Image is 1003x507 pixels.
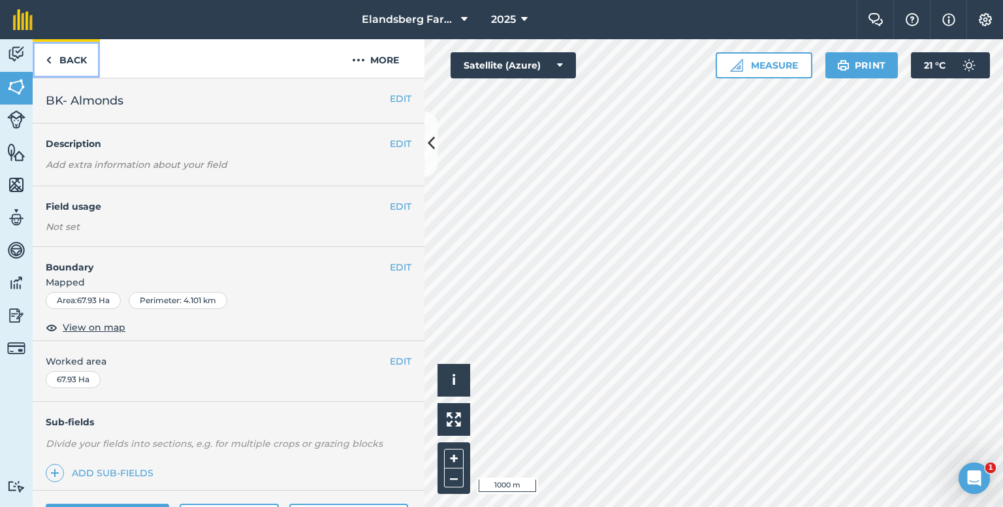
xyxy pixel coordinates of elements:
[46,91,123,110] span: BK- Almonds
[129,292,227,309] div: Perimeter : 4.101 km
[7,175,25,195] img: svg+xml;base64,PHN2ZyB4bWxucz0iaHR0cDovL3d3dy53My5vcmcvMjAwMC9zdmciIHdpZHRoPSI1NiIgaGVpZ2h0PSI2MC...
[46,159,227,171] em: Add extra information about your field
[33,275,424,289] span: Mapped
[390,199,411,214] button: EDIT
[451,52,576,78] button: Satellite (Azure)
[46,354,411,368] span: Worked area
[46,319,125,335] button: View on map
[7,44,25,64] img: svg+xml;base64,PD94bWwgdmVyc2lvbj0iMS4wIiBlbmNvZGluZz0idXRmLTgiPz4KPCEtLSBHZW5lcmF0b3I6IEFkb2JlIE...
[46,292,121,309] div: Area : 67.93 Ha
[46,52,52,68] img: svg+xml;base64,PHN2ZyB4bWxucz0iaHR0cDovL3d3dy53My5vcmcvMjAwMC9zdmciIHdpZHRoPSI5IiBoZWlnaHQ9IjI0Ii...
[7,240,25,260] img: svg+xml;base64,PD94bWwgdmVyc2lvbj0iMS4wIiBlbmNvZGluZz0idXRmLTgiPz4KPCEtLSBHZW5lcmF0b3I6IEFkb2JlIE...
[452,372,456,388] span: i
[46,371,101,388] div: 67.93 Ha
[33,415,424,429] h4: Sub-fields
[390,354,411,368] button: EDIT
[390,260,411,274] button: EDIT
[942,12,955,27] img: svg+xml;base64,PHN2ZyB4bWxucz0iaHR0cDovL3d3dy53My5vcmcvMjAwMC9zdmciIHdpZHRoPSIxNyIgaGVpZ2h0PSIxNy...
[868,13,884,26] img: Two speech bubbles overlapping with the left bubble in the forefront
[978,13,993,26] img: A cog icon
[447,412,461,427] img: Four arrows, one pointing top left, one top right, one bottom right and the last bottom left
[390,137,411,151] button: EDIT
[7,480,25,493] img: svg+xml;base64,PD94bWwgdmVyc2lvbj0iMS4wIiBlbmNvZGluZz0idXRmLTgiPz4KPCEtLSBHZW5lcmF0b3I6IEFkb2JlIE...
[362,12,456,27] span: Elandsberg Farms
[352,52,365,68] img: svg+xml;base64,PHN2ZyB4bWxucz0iaHR0cDovL3d3dy53My5vcmcvMjAwMC9zdmciIHdpZHRoPSIyMCIgaGVpZ2h0PSIyNC...
[438,364,470,397] button: i
[7,142,25,162] img: svg+xml;base64,PHN2ZyB4bWxucz0iaHR0cDovL3d3dy53My5vcmcvMjAwMC9zdmciIHdpZHRoPSI1NiIgaGVpZ2h0PSI2MC...
[730,59,743,72] img: Ruler icon
[716,52,812,78] button: Measure
[7,110,25,129] img: svg+xml;base64,PD94bWwgdmVyc2lvbj0iMS4wIiBlbmNvZGluZz0idXRmLTgiPz4KPCEtLSBHZW5lcmF0b3I6IEFkb2JlIE...
[491,12,516,27] span: 2025
[837,57,850,73] img: svg+xml;base64,PHN2ZyB4bWxucz0iaHR0cDovL3d3dy53My5vcmcvMjAwMC9zdmciIHdpZHRoPSIxOSIgaGVpZ2h0PSIyNC...
[46,464,159,482] a: Add sub-fields
[924,52,946,78] span: 21 ° C
[13,9,33,30] img: fieldmargin Logo
[326,39,424,78] button: More
[390,91,411,106] button: EDIT
[46,137,411,151] h4: Description
[50,465,59,481] img: svg+xml;base64,PHN2ZyB4bWxucz0iaHR0cDovL3d3dy53My5vcmcvMjAwMC9zdmciIHdpZHRoPSIxNCIgaGVpZ2h0PSIyNC...
[956,52,982,78] img: svg+xml;base64,PD94bWwgdmVyc2lvbj0iMS4wIiBlbmNvZGluZz0idXRmLTgiPz4KPCEtLSBHZW5lcmF0b3I6IEFkb2JlIE...
[7,208,25,227] img: svg+xml;base64,PD94bWwgdmVyc2lvbj0iMS4wIiBlbmNvZGluZz0idXRmLTgiPz4KPCEtLSBHZW5lcmF0b3I6IEFkb2JlIE...
[46,199,390,214] h4: Field usage
[911,52,990,78] button: 21 °C
[444,449,464,468] button: +
[825,52,899,78] button: Print
[63,320,125,335] span: View on map
[959,463,990,494] iframe: Intercom live chat
[985,463,996,473] span: 1
[904,13,920,26] img: A question mark icon
[46,220,411,233] div: Not set
[7,339,25,357] img: svg+xml;base64,PD94bWwgdmVyc2lvbj0iMS4wIiBlbmNvZGluZz0idXRmLTgiPz4KPCEtLSBHZW5lcmF0b3I6IEFkb2JlIE...
[7,77,25,97] img: svg+xml;base64,PHN2ZyB4bWxucz0iaHR0cDovL3d3dy53My5vcmcvMjAwMC9zdmciIHdpZHRoPSI1NiIgaGVpZ2h0PSI2MC...
[444,468,464,487] button: –
[33,247,390,274] h4: Boundary
[46,438,383,450] em: Divide your fields into sections, e.g. for multiple crops or grazing blocks
[46,319,57,335] img: svg+xml;base64,PHN2ZyB4bWxucz0iaHR0cDovL3d3dy53My5vcmcvMjAwMC9zdmciIHdpZHRoPSIxOCIgaGVpZ2h0PSIyNC...
[7,273,25,293] img: svg+xml;base64,PD94bWwgdmVyc2lvbj0iMS4wIiBlbmNvZGluZz0idXRmLTgiPz4KPCEtLSBHZW5lcmF0b3I6IEFkb2JlIE...
[33,39,100,78] a: Back
[7,306,25,325] img: svg+xml;base64,PD94bWwgdmVyc2lvbj0iMS4wIiBlbmNvZGluZz0idXRmLTgiPz4KPCEtLSBHZW5lcmF0b3I6IEFkb2JlIE...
